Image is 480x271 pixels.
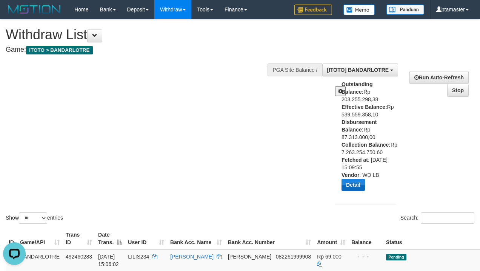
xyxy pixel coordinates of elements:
[228,254,271,260] span: [PERSON_NAME]
[128,254,149,260] span: LILIS234
[317,254,342,260] span: Rp 69.000
[6,228,17,249] th: ID
[342,104,387,110] b: Effective Balance:
[351,253,380,260] div: - - -
[225,228,314,249] th: Bank Acc. Number: activate to sort column ascending
[400,212,474,224] label: Search:
[327,67,389,73] span: [ITOTO] BANDARLOTRE
[6,46,312,54] h4: Game:
[342,179,365,191] button: Detail
[95,228,125,249] th: Date Trans.: activate to sort column descending
[268,63,322,76] div: PGA Site Balance /
[447,84,469,97] a: Stop
[6,4,63,15] img: MOTION_logo.png
[342,172,359,178] b: Vendor
[63,228,95,249] th: Trans ID: activate to sort column ascending
[26,46,93,54] span: ITOTO > BANDARLOTRE
[343,5,375,15] img: Button%20Memo.svg
[294,5,332,15] img: Feedback.jpg
[167,228,225,249] th: Bank Acc. Name: activate to sort column ascending
[17,228,63,249] th: Game/API: activate to sort column ascending
[6,27,312,42] h1: Withdraw List
[125,228,167,249] th: User ID: activate to sort column ascending
[342,142,391,148] b: Collection Balance:
[421,212,474,224] input: Search:
[342,119,377,133] b: Disbursement Balance:
[314,228,348,249] th: Amount: activate to sort column ascending
[98,254,119,267] span: [DATE] 15:06:02
[6,212,63,224] label: Show entries
[322,63,398,76] button: [ITOTO] BANDARLOTRE
[170,254,214,260] a: [PERSON_NAME]
[342,81,402,197] div: Rp 203.255.298,38 Rp 539.559.358,10 Rp 87.313.000,00 Rp 7.263.254.750,60 : [DATE] 15:09:55 : WD LB
[342,157,368,163] b: Fetched at
[386,5,424,15] img: panduan.png
[66,254,92,260] span: 492460283
[276,254,311,260] span: Copy 082261999908 to clipboard
[386,254,406,260] span: Pending
[409,71,469,84] a: Run Auto-Refresh
[348,228,383,249] th: Balance
[342,81,372,95] b: Outstanding Balance:
[19,212,47,224] select: Showentries
[3,3,26,26] button: Open LiveChat chat widget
